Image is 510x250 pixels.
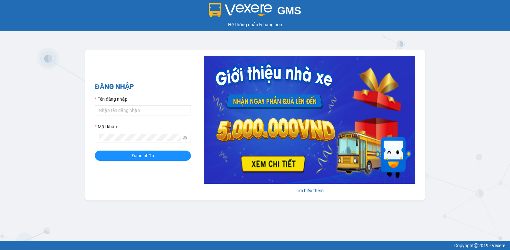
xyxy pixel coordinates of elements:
[95,105,191,115] input: Tên đăng nhập
[183,136,187,140] span: eye-invisible
[209,10,301,15] a: GMS
[99,134,181,141] input: Mật khẩu
[132,152,154,159] span: Đăng nhập
[95,123,117,130] label: Mật khẩu
[2,21,508,28] div: Hệ thống quản lý hàng hóa
[204,56,415,184] img: banner-0
[95,151,191,161] button: Đăng nhập
[204,187,415,194] div: Tìm hiểu thêm
[277,5,301,17] span: GMS
[474,243,478,248] span: copyright
[95,82,191,92] h2: ĐĂNG NHẬP
[5,242,505,249] div: Copyright 2019 - Vexere
[209,3,272,17] img: logo 2
[95,96,128,103] label: Tên đăng nhập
